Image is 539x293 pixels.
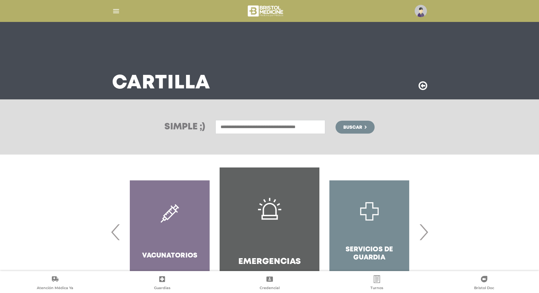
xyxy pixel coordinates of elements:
span: Credencial [260,286,280,291]
span: Guardias [154,286,171,291]
img: profile-placeholder.svg [415,5,427,17]
h4: Emergencias [238,257,301,267]
h3: Simple ;) [164,123,205,132]
span: Bristol Doc [474,286,494,291]
img: bristol-medicine-blanco.png [247,3,285,19]
button: Buscar [336,121,374,134]
a: Bristol Doc [430,275,538,292]
a: Credencial [216,275,323,292]
a: Guardias [109,275,216,292]
h3: Cartilla [112,75,210,92]
span: Previous [109,215,122,249]
span: Buscar [343,125,362,130]
span: Turnos [370,286,383,291]
a: Turnos [323,275,430,292]
img: Cober_menu-lines-white.svg [112,7,120,15]
span: Atención Médica Ya [37,286,73,291]
a: Atención Médica Ya [1,275,109,292]
span: Next [417,215,430,249]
